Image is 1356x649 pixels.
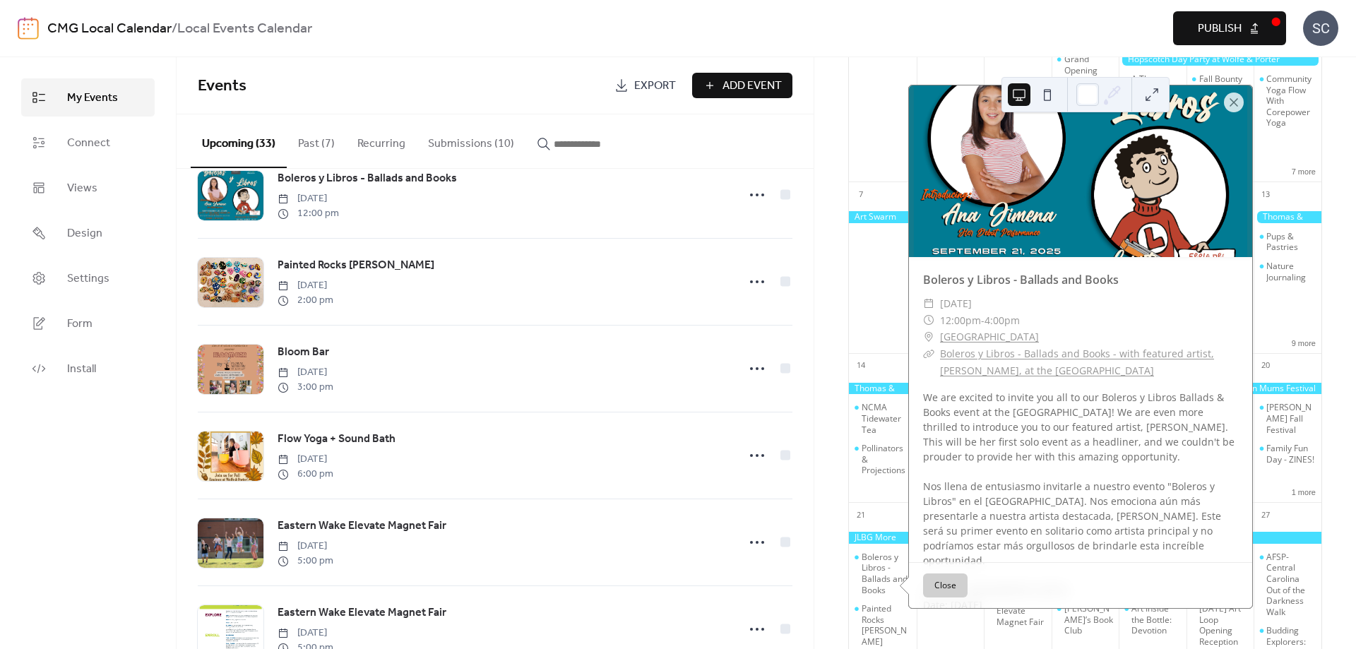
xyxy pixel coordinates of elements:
[923,573,968,597] button: Close
[923,295,934,312] div: ​
[278,278,333,293] span: [DATE]
[862,402,911,435] div: NCMA Tidewater Tea
[47,16,172,42] a: CMG Local Calendar
[278,554,333,568] span: 5:00 pm
[278,539,333,554] span: [DATE]
[278,191,339,206] span: [DATE]
[1254,402,1321,435] div: Cary Farmers Fall Festival
[1258,507,1273,523] div: 27
[278,257,434,274] span: Painted Rocks [PERSON_NAME]
[1266,73,1316,129] div: Community Yoga Flow With Corepower Yoga
[862,603,911,647] div: Painted Rocks [PERSON_NAME]
[985,312,1020,329] span: 4:00pm
[278,343,329,362] a: Bloom Bar
[1258,186,1273,202] div: 13
[278,626,333,641] span: [DATE]
[940,312,981,329] span: 12:00pm
[1254,443,1321,465] div: Family Fun Day - ZINES!
[278,169,457,188] a: Boleros y Libros - Ballads and Books
[1254,211,1321,223] div: Thomas & Friends in the Garden at New Hope Valley Railway
[923,345,934,362] div: ​
[1254,73,1321,129] div: Community Yoga Flow With Corepower Yoga
[1186,581,1254,648] div: Cary Final Friday Art Loop Opening Reception
[1198,20,1242,37] span: Publish
[278,256,434,275] a: Painted Rocks [PERSON_NAME]
[1266,443,1316,465] div: Family Fun Day - ZINES!
[1131,603,1181,636] div: Art Inside the Bottle: Devotion
[1119,603,1186,636] div: Art Inside the Bottle: Devotion
[177,16,312,42] b: Local Events Calendar
[191,114,287,168] button: Upcoming (33)
[1199,581,1249,648] div: [PERSON_NAME] Final [DATE] Art Loop Opening Reception
[278,380,333,395] span: 3:00 pm
[853,507,869,523] div: 21
[278,365,333,380] span: [DATE]
[67,225,102,242] span: Design
[940,295,972,312] span: [DATE]
[67,316,93,333] span: Form
[862,552,911,595] div: Boleros y Libros - Ballads and Books
[278,430,395,448] a: Flow Yoga + Sound Bath
[940,347,1214,377] a: Boleros y Libros - Ballads and Books - with featured artist, [PERSON_NAME], at the [GEOGRAPHIC_DATA]
[67,361,96,378] span: Install
[634,78,676,95] span: Export
[849,532,917,544] div: JLBG More than Mums Festival
[172,16,177,42] b: /
[849,383,917,395] div: Thomas & Friends in the Garden at New Hope Valley Railway
[21,259,155,297] a: Settings
[1286,165,1321,177] button: 7 more
[692,73,792,98] button: Add Event
[67,135,110,152] span: Connect
[604,73,686,98] a: Export
[278,431,395,448] span: Flow Yoga + Sound Bath
[1199,73,1249,95] div: Fall Bounty Macarons
[278,518,446,535] span: Eastern Wake Elevate Magnet Fair
[1254,552,1321,618] div: AFSP- Central Carolina Out of the Darkness Walk
[278,452,333,467] span: [DATE]
[21,78,155,117] a: My Events
[278,170,457,187] span: Boleros y Libros - Ballads and Books
[923,272,1119,287] a: Boleros y Libros - Ballads and Books
[1254,261,1321,282] div: Nature Journaling
[278,604,446,622] a: Eastern Wake Elevate Magnet Fair
[21,304,155,343] a: Form
[1186,73,1254,95] div: Fall Bounty Macarons
[1064,603,1114,636] div: [PERSON_NAME]’s Book Club
[1266,552,1316,618] div: AFSP- Central Carolina Out of the Darkness Walk
[278,206,339,221] span: 12:00 pm
[67,270,109,287] span: Settings
[21,169,155,207] a: Views
[849,443,917,476] div: Pollinators & Projections
[940,328,1039,345] a: [GEOGRAPHIC_DATA]
[923,312,934,329] div: ​
[278,467,333,482] span: 6:00 pm
[853,186,869,202] div: 7
[849,603,917,647] div: Painted Rocks Hunt
[346,114,417,167] button: Recurring
[722,78,782,95] span: Add Event
[1266,261,1316,282] div: Nature Journaling
[981,312,985,329] span: -
[1266,402,1316,435] div: [PERSON_NAME] Fall Festival
[849,552,917,595] div: Boleros y Libros - Ballads and Books
[1258,358,1273,374] div: 20
[198,71,246,102] span: Events
[1119,73,1186,140] div: A Thru-Hiker’s Journey on the Pacific Crest Trail
[278,293,333,308] span: 2:00 pm
[21,214,155,252] a: Design
[278,517,446,535] a: Eastern Wake Elevate Magnet Fair
[18,17,39,40] img: logo
[849,211,917,223] div: Art Swarm
[1286,485,1321,497] button: 1 more
[278,344,329,361] span: Bloom Bar
[1254,231,1321,253] div: Pups & Pastries
[1131,73,1181,140] div: A Thru-[PERSON_NAME]’s Journey on the Pacific Crest Trail
[853,358,869,374] div: 14
[67,180,97,197] span: Views
[21,350,155,388] a: Install
[1052,603,1119,636] div: Evelyn’s Book Club
[849,402,917,435] div: NCMA Tidewater Tea
[1266,231,1316,253] div: Pups & Pastries
[1173,11,1286,45] button: Publish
